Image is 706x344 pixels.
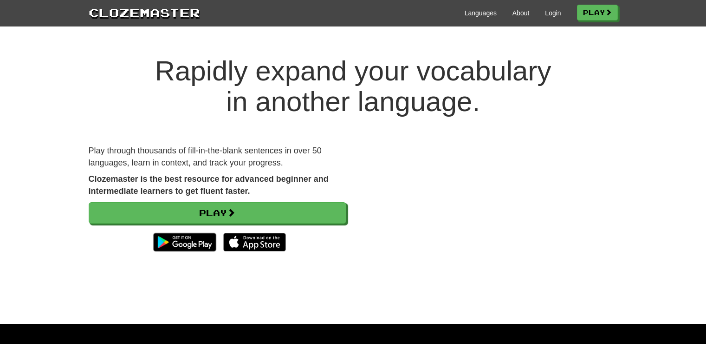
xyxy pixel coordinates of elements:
a: Play [89,202,346,224]
strong: Clozemaster is the best resource for advanced beginner and intermediate learners to get fluent fa... [89,174,329,196]
p: Play through thousands of fill-in-the-blank sentences in over 50 languages, learn in context, and... [89,145,346,169]
a: Clozemaster [89,4,200,21]
img: Download_on_the_App_Store_Badge_US-UK_135x40-25178aeef6eb6b83b96f5f2d004eda3bffbb37122de64afbaef7... [223,233,286,251]
img: Get it on Google Play [149,228,220,256]
a: Play [577,5,618,20]
a: Languages [465,8,497,18]
a: About [512,8,530,18]
a: Login [545,8,561,18]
